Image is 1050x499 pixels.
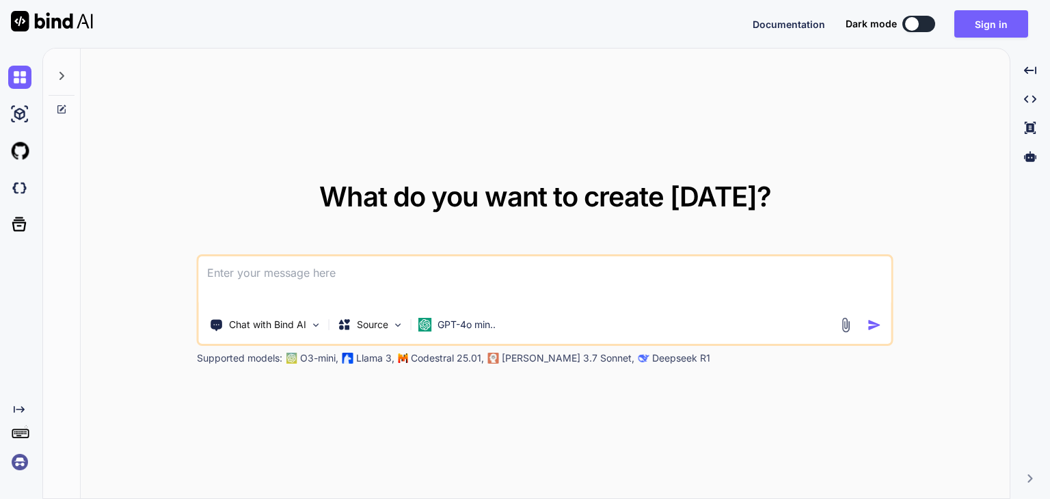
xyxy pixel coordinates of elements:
[357,318,388,332] p: Source
[229,318,306,332] p: Chat with Bind AI
[954,10,1028,38] button: Sign in
[356,351,394,365] p: Llama 3,
[652,351,710,365] p: Deepseek R1
[753,18,825,30] span: Documentation
[8,450,31,474] img: signin
[310,319,322,331] img: Pick Tools
[8,103,31,126] img: ai-studio
[8,139,31,163] img: githubLight
[8,66,31,89] img: chat
[753,17,825,31] button: Documentation
[437,318,496,332] p: GPT-4o min..
[846,17,897,31] span: Dark mode
[8,176,31,200] img: darkCloudIdeIcon
[411,351,484,365] p: Codestral 25.01,
[488,353,499,364] img: claude
[399,353,408,363] img: Mistral-AI
[342,353,353,364] img: Llama2
[11,11,93,31] img: Bind AI
[838,317,854,333] img: attachment
[300,351,338,365] p: O3-mini,
[319,180,771,213] span: What do you want to create [DATE]?
[867,318,882,332] img: icon
[392,319,404,331] img: Pick Models
[502,351,634,365] p: [PERSON_NAME] 3.7 Sonnet,
[638,353,649,364] img: claude
[418,318,432,332] img: GPT-4o mini
[197,351,282,365] p: Supported models:
[286,353,297,364] img: GPT-4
